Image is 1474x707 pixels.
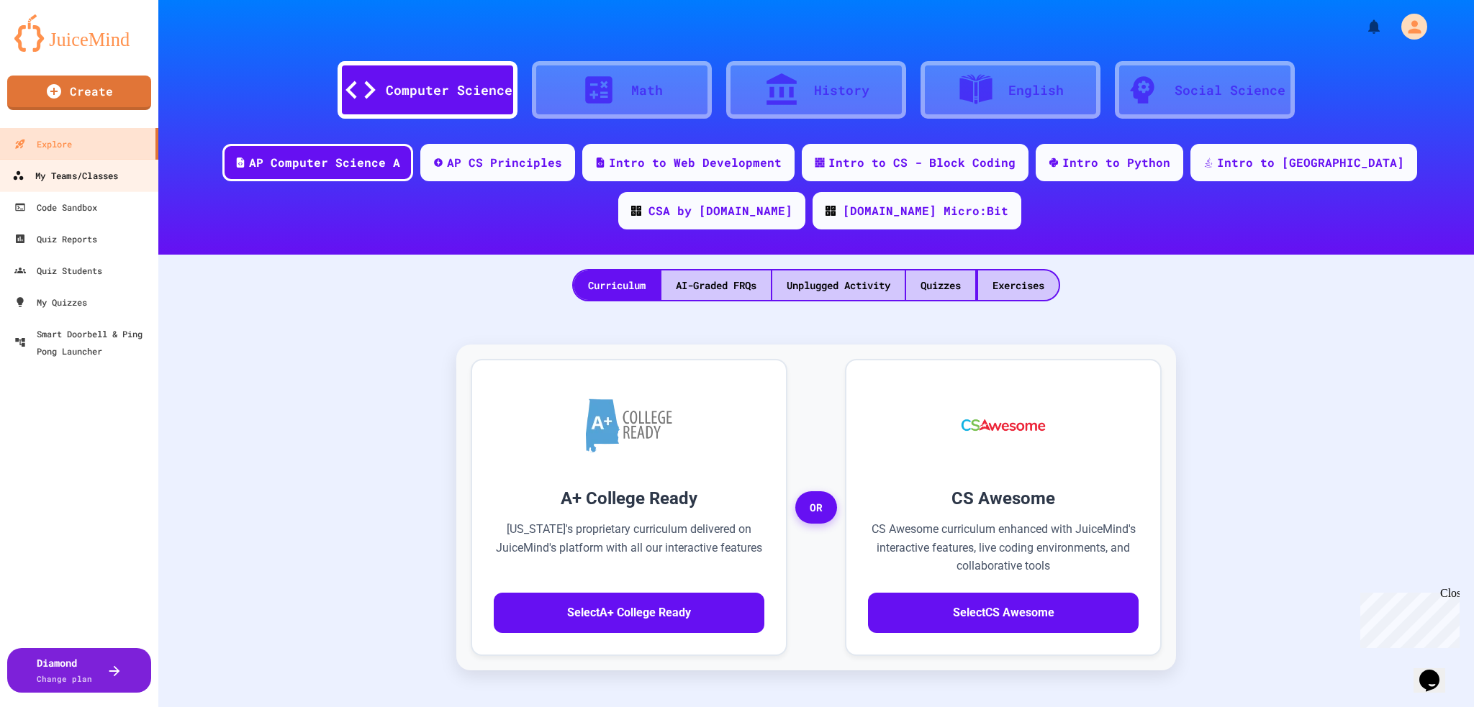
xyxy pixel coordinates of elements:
[14,230,97,247] div: Quiz Reports
[586,398,672,452] img: A+ College Ready
[978,270,1059,300] div: Exercises
[12,167,118,185] div: My Teams/Classes
[494,485,764,511] h3: A+ College Ready
[1175,81,1285,100] div: Social Science
[631,206,641,216] img: CODE_logo_RGB.png
[947,382,1060,468] img: CS Awesome
[1339,14,1386,39] div: My Notifications
[1414,649,1460,693] iframe: chat widget
[7,648,151,693] button: DiamondChange plan
[868,485,1139,511] h3: CS Awesome
[1355,587,1460,648] iframe: chat widget
[906,270,975,300] div: Quizzes
[1008,81,1064,100] div: English
[631,81,663,100] div: Math
[494,593,764,633] button: SelectA+ College Ready
[826,206,836,216] img: CODE_logo_RGB.png
[661,270,771,300] div: AI-Graded FRQs
[14,135,72,152] div: Explore
[14,262,102,279] div: Quiz Students
[609,154,782,171] div: Intro to Web Development
[249,154,400,171] div: AP Computer Science A
[14,14,144,52] img: logo-orange.svg
[447,154,562,171] div: AP CS Principles
[868,593,1139,633] button: SelectCS Awesome
[1217,154,1404,171] div: Intro to [GEOGRAPHIC_DATA]
[814,81,869,100] div: History
[772,270,905,300] div: Unplugged Activity
[14,199,97,216] div: Code Sandbox
[494,520,764,575] p: [US_STATE]'s proprietary curriculum delivered on JuiceMind's platform with all our interactive fe...
[648,202,792,219] div: CSA by [DOMAIN_NAME]
[37,673,92,684] span: Change plan
[574,270,660,300] div: Curriculum
[828,154,1016,171] div: Intro to CS - Block Coding
[14,325,153,360] div: Smart Doorbell & Ping Pong Launcher
[843,202,1008,219] div: [DOMAIN_NAME] Micro:Bit
[1062,154,1170,171] div: Intro to Python
[868,520,1139,575] p: CS Awesome curriculum enhanced with JuiceMind's interactive features, live coding environments, a...
[1386,10,1431,43] div: My Account
[14,293,87,311] div: My Quizzes
[37,655,92,685] div: Diamond
[795,491,837,524] span: OR
[386,81,512,100] div: Computer Science
[7,76,151,110] a: Create
[6,6,99,91] div: Chat with us now!Close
